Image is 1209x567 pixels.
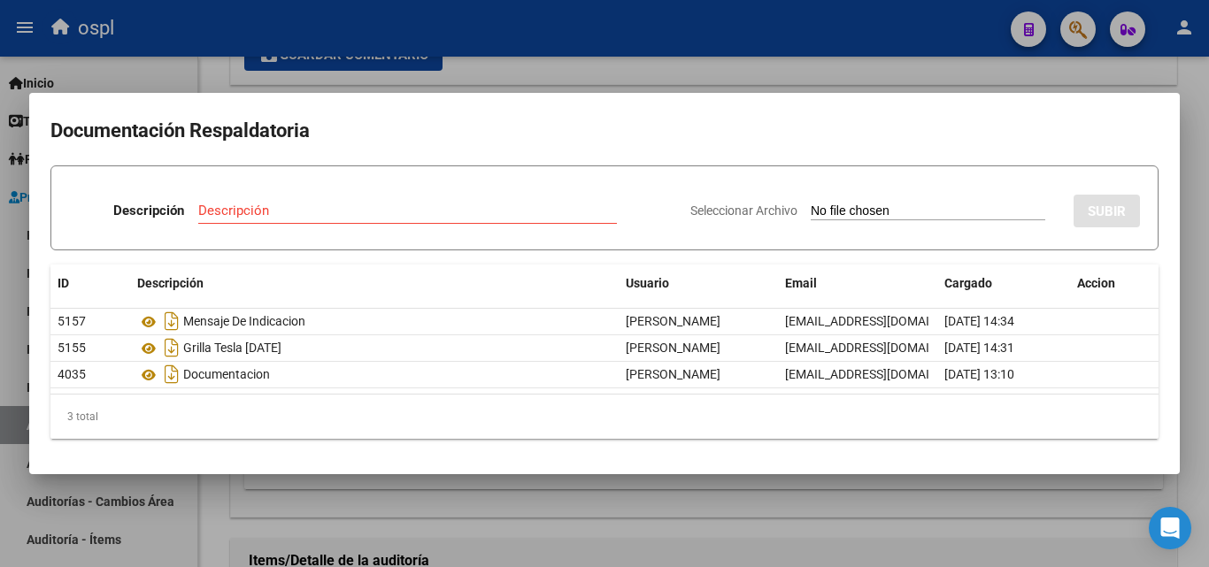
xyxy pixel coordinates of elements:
[1088,203,1126,219] span: SUBIR
[58,314,86,328] span: 5157
[50,395,1159,439] div: 3 total
[58,367,86,381] span: 4035
[626,341,720,355] span: [PERSON_NAME]
[785,367,982,381] span: [EMAIL_ADDRESS][DOMAIN_NAME]
[1074,195,1140,227] button: SUBIR
[626,276,669,290] span: Usuario
[626,367,720,381] span: [PERSON_NAME]
[137,276,204,290] span: Descripción
[944,276,992,290] span: Cargado
[690,203,797,218] span: Seleccionar Archivo
[944,341,1014,355] span: [DATE] 14:31
[937,264,1070,303] datatable-header-cell: Cargado
[58,276,69,290] span: ID
[1149,507,1191,549] div: Open Intercom Messenger
[626,314,720,328] span: [PERSON_NAME]
[944,314,1014,328] span: [DATE] 14:34
[58,341,86,355] span: 5155
[50,264,130,303] datatable-header-cell: ID
[785,341,982,355] span: [EMAIL_ADDRESS][DOMAIN_NAME]
[160,360,183,388] i: Descargar documento
[619,264,778,303] datatable-header-cell: Usuario
[130,264,619,303] datatable-header-cell: Descripción
[50,114,1159,148] h2: Documentación Respaldatoria
[137,307,612,335] div: Mensaje De Indicacion
[1070,264,1159,303] datatable-header-cell: Accion
[160,307,183,335] i: Descargar documento
[785,314,982,328] span: [EMAIL_ADDRESS][DOMAIN_NAME]
[1077,276,1115,290] span: Accion
[160,333,183,362] i: Descargar documento
[137,360,612,388] div: Documentacion
[113,201,184,221] p: Descripción
[137,333,612,362] div: Grilla Tesla [DATE]
[778,264,937,303] datatable-header-cell: Email
[944,367,1014,381] span: [DATE] 13:10
[785,276,817,290] span: Email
